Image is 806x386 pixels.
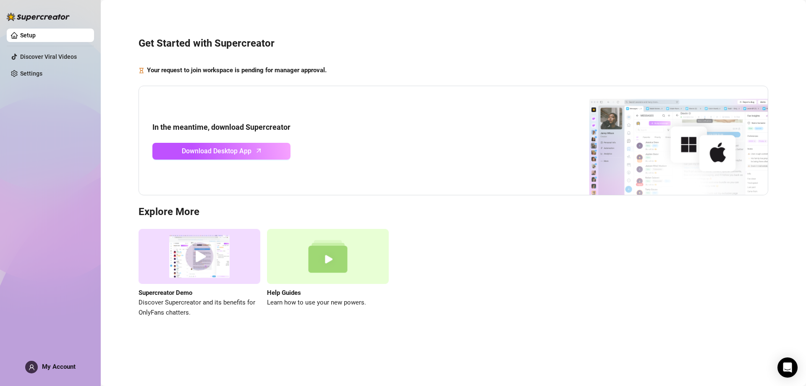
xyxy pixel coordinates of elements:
img: supercreator demo [139,229,260,284]
h3: Get Started with Supercreator [139,37,768,50]
span: Discover Supercreator and its benefits for OnlyFans chatters. [139,298,260,318]
a: Help GuidesLearn how to use your new powers. [267,229,389,318]
span: hourglass [139,66,144,76]
img: help guides [267,229,389,284]
strong: Supercreator Demo [139,289,192,297]
h3: Explore More [139,205,768,219]
strong: Help Guides [267,289,301,297]
strong: Your request to join workspace is pending for manager approval. [147,66,327,74]
span: user [29,364,35,370]
a: Supercreator DemoDiscover Supercreator and its benefits for OnlyFans chatters. [139,229,260,318]
span: arrow-up [254,146,264,155]
strong: In the meantime, download Supercreator [152,123,290,131]
a: Download Desktop Apparrow-up [152,143,290,160]
div: Open Intercom Messenger [777,357,798,378]
span: Learn how to use your new powers. [267,298,389,308]
span: Download Desktop App [182,146,251,156]
a: Discover Viral Videos [20,53,77,60]
img: logo-BBDzfeDw.svg [7,13,70,21]
img: download app [558,86,768,195]
a: Setup [20,32,36,39]
span: My Account [42,363,76,370]
a: Settings [20,70,42,77]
